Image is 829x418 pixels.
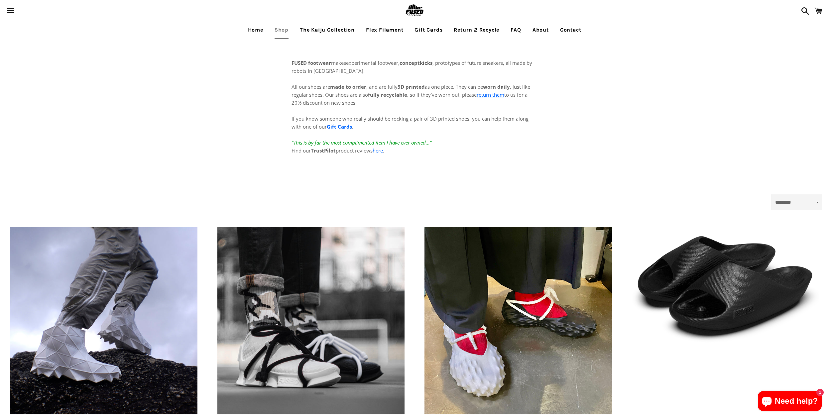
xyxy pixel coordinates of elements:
a: here [373,147,383,154]
a: Gift Cards [410,22,447,38]
a: Slate-Black [632,227,819,346]
a: Flex Filament [361,22,408,38]
a: Contact [555,22,586,38]
a: FAQ [506,22,526,38]
p: All our shoes are , and are fully as one piece. They can be , just like regular shoes. Our shoes ... [292,75,537,155]
strong: fully recyclable [368,91,407,98]
span: experimental footwear, , prototypes of future sneakers, all made by robots in [GEOGRAPHIC_DATA]. [292,59,532,74]
strong: 3D printed [398,83,425,90]
a: The Kaiju Collection [295,22,360,38]
a: Home [243,22,268,38]
span: makes [292,59,346,66]
a: [3D printed Shoes] - lightweight custom 3dprinted shoes sneakers sandals fused footwear [217,227,405,414]
strong: worn daily [483,83,510,90]
a: [3D printed Shoes] - lightweight custom 3dprinted shoes sneakers sandals fused footwear [424,227,612,414]
a: return them [477,91,504,98]
a: Return 2 Recycle [449,22,504,38]
a: Shop [270,22,294,38]
inbox-online-store-chat: Shopify online store chat [756,391,824,413]
em: "This is by far the most complimented item I have ever owned..." [292,139,432,146]
strong: FUSED footwear [292,59,331,66]
strong: made to order [330,83,366,90]
a: Gift Cards [327,123,352,130]
a: [3D printed Shoes] - lightweight custom 3dprinted shoes sneakers sandals fused footwear [10,227,197,414]
strong: conceptkicks [400,59,432,66]
a: About [528,22,554,38]
strong: TrustPilot [311,147,336,154]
